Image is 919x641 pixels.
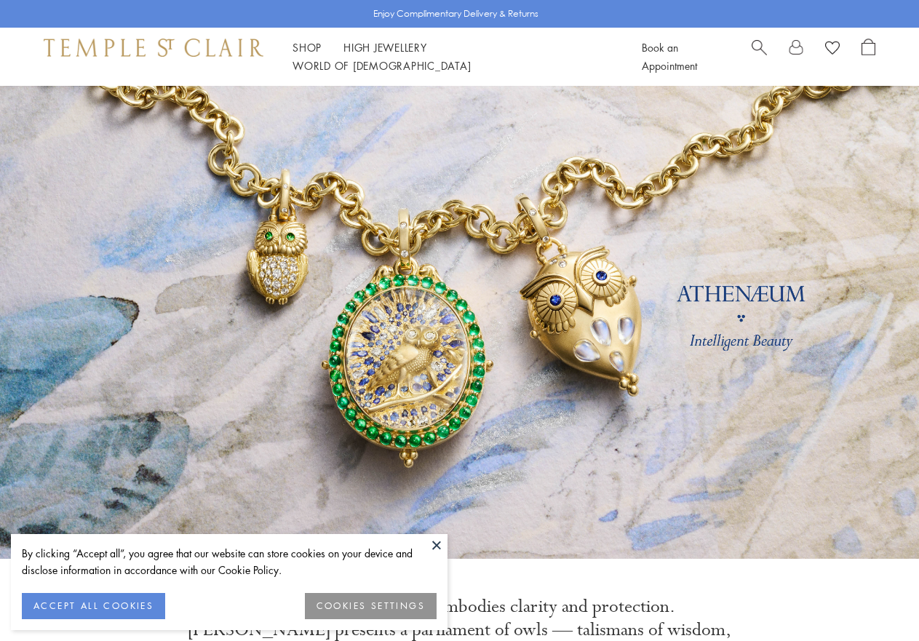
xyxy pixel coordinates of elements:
a: Book an Appointment [642,40,697,73]
button: COOKIES SETTINGS [305,593,437,619]
a: Open Shopping Bag [862,39,875,75]
div: By clicking “Accept all”, you agree that our website can store cookies on your device and disclos... [22,545,437,578]
a: World of [DEMOGRAPHIC_DATA]World of [DEMOGRAPHIC_DATA] [293,58,471,73]
a: View Wishlist [825,39,840,60]
a: Search [752,39,767,75]
a: High JewelleryHigh Jewellery [343,40,427,55]
button: ACCEPT ALL COOKIES [22,593,165,619]
nav: Main navigation [293,39,609,75]
p: Enjoy Complimentary Delivery & Returns [373,7,538,21]
a: ShopShop [293,40,322,55]
img: Temple St. Clair [44,39,263,56]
